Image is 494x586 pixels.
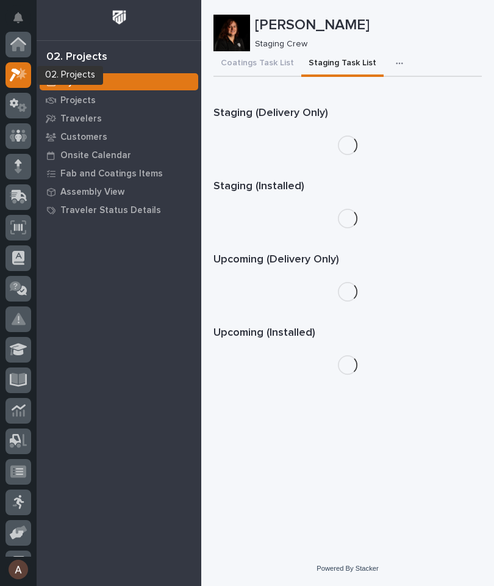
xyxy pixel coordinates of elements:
div: 02. Projects [46,51,107,64]
a: Traveler Status Details [37,201,201,219]
p: Staging Crew [255,39,472,49]
a: Fab and Coatings Items [37,164,201,183]
p: Projects [60,95,96,106]
button: Staging Task List [301,51,384,77]
a: Onsite Calendar [37,146,201,164]
p: My Work [60,77,98,88]
p: Customers [60,132,107,143]
a: Assembly View [37,183,201,201]
h1: Upcoming (Delivery Only) [213,253,482,267]
p: Fab and Coatings Items [60,168,163,179]
div: Notifications [15,12,31,32]
h1: Upcoming (Installed) [213,326,482,341]
a: Customers [37,128,201,146]
p: Travelers [60,114,102,125]
a: Projects [37,91,201,109]
h1: Staging (Installed) [213,179,482,194]
img: Workspace Logo [108,6,131,29]
p: Traveler Status Details [60,205,161,216]
p: [PERSON_NAME] [255,16,477,34]
h1: Staging (Delivery Only) [213,106,482,121]
a: Powered By Stacker [317,565,378,572]
button: Coatings Task List [213,51,301,77]
button: users-avatar [5,557,31,582]
button: Notifications [5,5,31,31]
p: Onsite Calendar [60,150,131,161]
a: My Work [37,73,201,91]
a: Travelers [37,109,201,128]
p: Assembly View [60,187,124,198]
